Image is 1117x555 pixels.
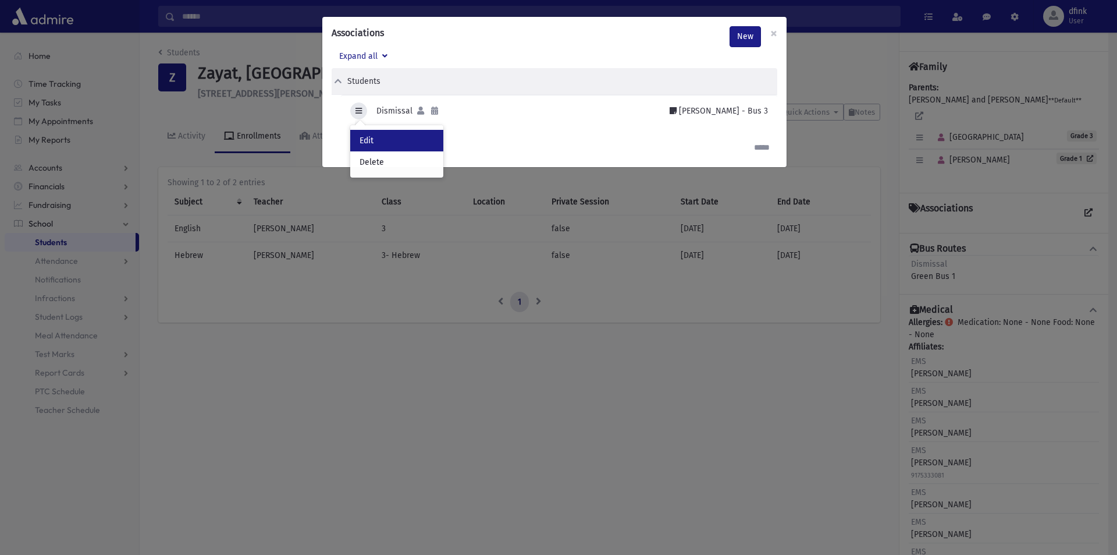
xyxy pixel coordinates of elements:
[332,75,768,87] button: Students
[332,26,384,40] h6: Associations
[730,26,761,47] a: New
[350,151,443,173] a: Delete
[761,17,787,50] button: Close
[350,130,443,151] a: Edit
[347,75,380,87] div: Students
[332,47,395,68] button: Expand all
[670,105,768,117] div: [PERSON_NAME] - Bus 3
[376,105,412,117] div: Dismissal
[770,25,777,41] span: ×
